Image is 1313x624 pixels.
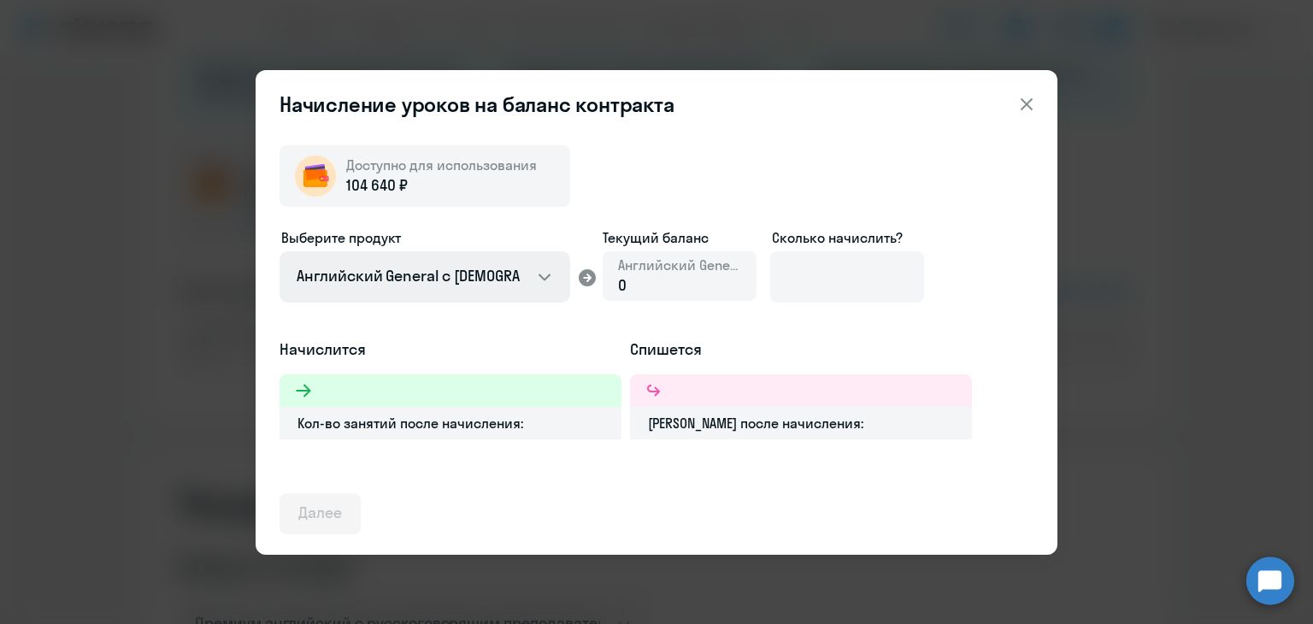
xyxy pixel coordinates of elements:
[346,174,408,197] span: 104 640 ₽
[280,407,621,439] div: Кол-во занятий после начисления:
[281,229,401,246] span: Выберите продукт
[618,275,627,295] span: 0
[772,229,903,246] span: Сколько начислить?
[346,156,537,174] span: Доступно для использования
[295,156,336,197] img: wallet-circle.png
[630,338,972,361] h5: Спишется
[256,91,1057,118] header: Начисление уроков на баланс контракта
[603,227,757,248] span: Текущий баланс
[630,407,972,439] div: [PERSON_NAME] после начисления:
[280,493,361,534] button: Далее
[298,502,342,524] div: Далее
[618,256,741,274] span: Английский General
[280,338,621,361] h5: Начислится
